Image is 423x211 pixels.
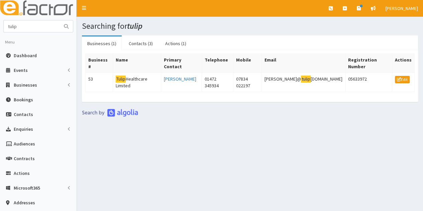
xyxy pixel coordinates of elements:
[262,54,345,73] th: Email
[392,54,414,73] th: Actions
[345,73,392,92] td: 05633972
[161,54,202,73] th: Primary Contact
[82,109,138,117] img: search-by-algolia-light-background.png
[14,141,35,147] span: Audiences
[123,36,158,50] a: Contacts (3)
[395,76,410,83] a: Edit
[116,76,126,83] mark: Tulip
[86,73,113,92] td: 53
[14,126,33,132] span: Enquiries
[86,54,113,73] th: Business #
[82,36,122,50] a: Businesses (1)
[113,54,161,73] th: Name
[127,21,142,31] i: tulip
[113,73,161,92] td: Healthcare Limited
[14,155,35,162] span: Contracts
[164,76,196,82] a: [PERSON_NAME]
[4,20,60,32] input: Search...
[160,36,192,50] a: Actions (1)
[386,5,418,11] span: [PERSON_NAME]
[14,111,33,117] span: Contacts
[14,82,37,88] span: Businesses
[345,54,392,73] th: Registration Number
[14,97,33,103] span: Bookings
[202,54,233,73] th: Telephone
[82,22,418,30] h1: Searching for
[14,185,40,191] span: Microsoft365
[14,52,37,59] span: Dashboard
[202,73,233,92] td: 01472 345934
[262,73,345,92] td: [PERSON_NAME]@ [DOMAIN_NAME]
[233,54,262,73] th: Mobile
[14,67,28,73] span: Events
[14,200,35,206] span: Addresses
[14,170,30,176] span: Actions
[301,76,311,83] mark: tulip
[233,73,262,92] td: 07834 022197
